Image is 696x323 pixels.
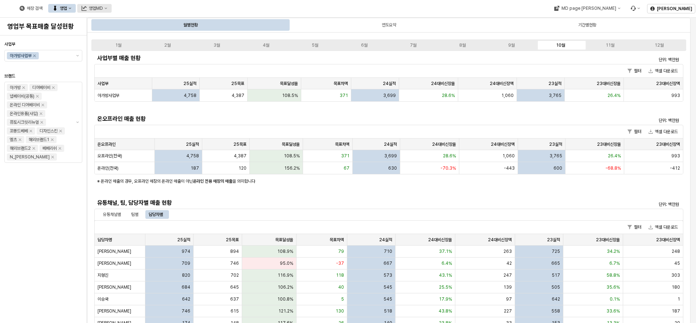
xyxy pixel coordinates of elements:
[10,101,40,109] div: 온라인 디어베이비
[585,42,635,48] label: 11월
[42,145,57,152] div: 베베리쉬
[192,42,241,48] label: 3월
[552,248,560,254] span: 725
[183,21,198,29] div: 월별현황
[59,129,62,132] div: Remove 디자인스킨
[605,165,621,171] span: -68.8%
[27,6,42,11] div: 매장 검색
[551,308,560,314] span: 558
[656,141,680,147] span: 23대비신장액
[182,296,190,302] span: 642
[278,284,293,290] span: 106.2%
[282,93,298,98] span: 108.5%
[40,121,43,124] div: Remove 퓨토시크릿리뉴얼
[87,18,696,323] main: App Frame
[183,81,196,86] span: 25실적
[97,199,533,207] h5: 유통채널, 팀, 담당자별 매출 현황
[52,86,55,89] div: Remove 디어베이비
[99,210,125,219] div: 유통채널별
[182,260,190,266] span: 709
[625,67,644,75] button: 필터
[231,81,244,86] span: 25목표
[230,296,239,302] span: 637
[672,284,680,290] span: 180
[504,308,512,314] span: 227
[97,55,533,62] h5: 사업부별 매출 현황
[144,210,167,219] div: 담당자별
[442,260,452,266] span: 6.4%
[60,6,67,11] div: 영업
[674,260,680,266] span: 45
[177,237,190,243] span: 25실적
[647,4,695,13] button: [PERSON_NAME]
[379,237,392,243] span: 24실적
[672,248,680,254] span: 248
[442,93,455,98] span: 28.6%
[549,93,562,98] span: 3,765
[10,145,31,152] div: 해외브랜드2
[280,81,298,86] span: 목표달성율
[226,237,239,243] span: 25목표
[98,237,112,243] span: 담당자명
[597,81,621,86] span: 23대비신장율
[384,141,397,147] span: 24실적
[606,43,614,48] div: 11월
[29,129,32,132] div: Remove 꼬똥드베베
[502,153,515,159] span: 1,060
[290,42,340,48] label: 5월
[193,179,232,184] strong: 온라인 전용 매장의 매출
[340,93,348,98] span: 371
[341,153,349,159] span: 371
[29,136,49,143] div: 해외브랜드1
[561,6,616,11] div: MD page [PERSON_NAME]
[547,237,560,243] span: 23실적
[10,93,34,100] div: 냅베이비(공통)
[278,308,293,314] span: 121.2%
[506,296,512,302] span: 97
[51,156,54,158] div: Remove N_이야이야오
[597,141,621,147] span: 23대비신장율
[655,43,664,48] div: 12월
[98,308,131,314] span: [PERSON_NAME]
[384,284,392,290] span: 545
[92,19,289,31] div: 월별현황
[656,237,680,243] span: 23대비신장액
[15,4,47,13] button: 매장 검색
[18,138,21,141] div: Remove 엘츠
[670,165,680,171] span: -412
[338,284,344,290] span: 40
[97,178,582,184] p: ※ 온라인 매출의 경우, 오프라인 매장의 온라인 매출이 아닌 을 의미합니다
[608,93,621,98] span: 26.4%
[41,103,44,106] div: Remove 온라인 디어베이비
[554,165,562,171] span: 600
[432,141,456,147] span: 24대비신장율
[431,81,455,86] span: 24대비신장율
[231,272,239,278] span: 702
[290,19,487,31] div: 연도요약
[234,153,246,159] span: 4,387
[410,43,417,48] div: 7월
[609,260,620,266] span: 6.7%
[540,117,679,124] p: 단위: 백만원
[671,93,680,98] span: 993
[36,95,39,98] div: Remove 냅베이비(공통)
[284,153,300,159] span: 108.5%
[98,165,119,171] span: 온라인(전국)
[504,284,512,290] span: 139
[672,308,680,314] span: 187
[491,141,515,147] span: 24대비신장액
[233,141,246,147] span: 25목표
[10,119,39,126] div: 퓨토시크릿리뉴얼
[344,165,349,171] span: 67
[536,42,585,48] label: 10월
[149,210,163,219] div: 담당자별
[4,73,15,78] span: 브랜드
[182,308,190,314] span: 746
[384,308,392,314] span: 518
[646,223,681,231] button: 엑셀 다운로드
[10,153,50,161] div: N_[PERSON_NAME]
[336,260,344,266] span: -37
[191,165,199,171] span: 187
[596,237,620,243] span: 23대비신장율
[330,237,344,243] span: 목표차액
